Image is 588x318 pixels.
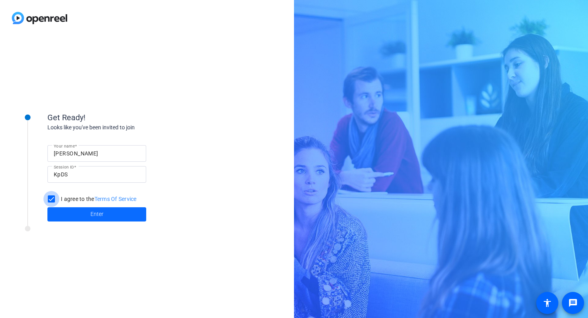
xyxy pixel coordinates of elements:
[59,195,137,203] label: I agree to the
[47,207,146,221] button: Enter
[47,123,205,132] div: Looks like you've been invited to join
[90,210,104,218] span: Enter
[54,165,74,169] mat-label: Session ID
[47,112,205,123] div: Get Ready!
[568,298,578,308] mat-icon: message
[543,298,552,308] mat-icon: accessibility
[94,196,137,202] a: Terms Of Service
[54,144,75,148] mat-label: Your name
